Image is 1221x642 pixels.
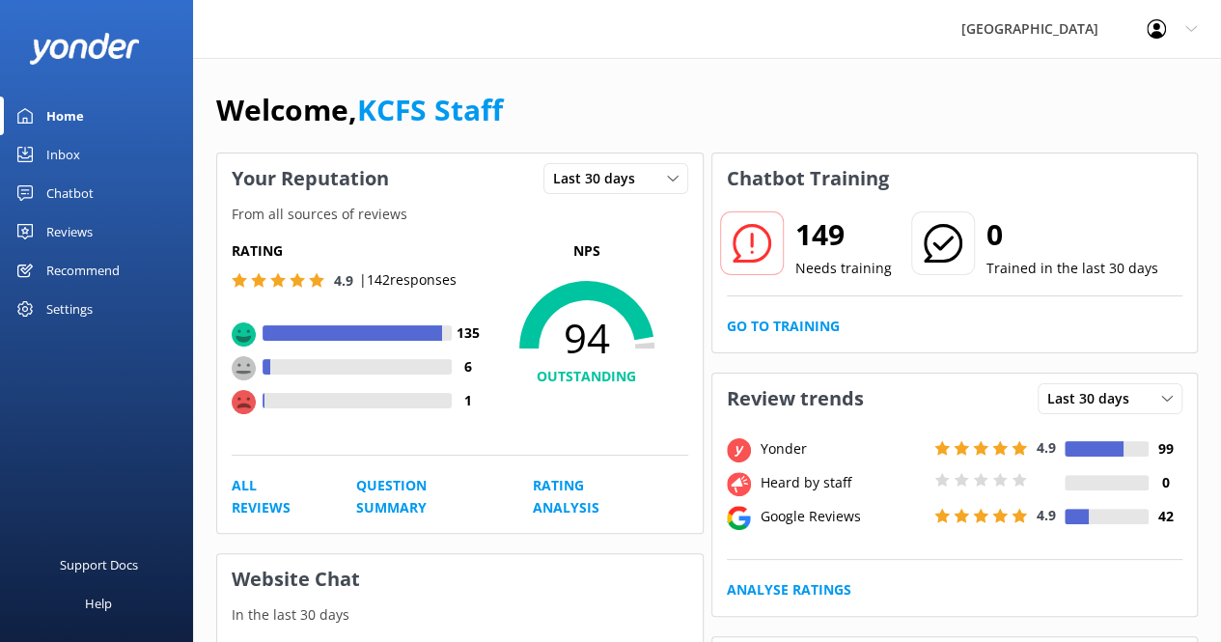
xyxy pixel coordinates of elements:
a: All Reviews [232,475,313,518]
h3: Website Chat [217,554,703,604]
a: Question Summary [356,475,489,518]
div: Heard by staff [756,472,930,493]
div: Inbox [46,135,80,174]
h3: Your Reputation [217,154,403,204]
img: yonder-white-logo.png [29,33,140,65]
div: Yonder [756,438,930,460]
h4: OUTSTANDING [486,366,688,387]
h2: 0 [986,211,1158,258]
h5: Rating [232,240,486,262]
p: Needs training [795,258,892,279]
h3: Review trends [712,374,878,424]
div: Google Reviews [756,506,930,527]
h4: 135 [452,322,486,344]
div: Chatbot [46,174,94,212]
h1: Welcome, [216,87,503,133]
div: Home [46,97,84,135]
a: Analyse Ratings [727,579,851,600]
p: Trained in the last 30 days [986,258,1158,279]
p: From all sources of reviews [217,204,703,225]
span: Last 30 days [553,168,647,189]
p: NPS [486,240,688,262]
a: Go to Training [727,316,840,337]
div: Recommend [46,251,120,290]
span: 94 [486,314,688,362]
div: Reviews [46,212,93,251]
div: Help [85,584,112,623]
span: Last 30 days [1047,388,1141,409]
h4: 0 [1149,472,1182,493]
h4: 6 [452,356,486,377]
h2: 149 [795,211,892,258]
span: 4.9 [1037,506,1056,524]
h3: Chatbot Training [712,154,903,204]
h4: 99 [1149,438,1182,460]
a: Rating Analysis [533,475,645,518]
span: 4.9 [334,271,353,290]
h4: 42 [1149,506,1182,527]
p: | 142 responses [359,269,457,291]
span: 4.9 [1037,438,1056,457]
p: In the last 30 days [217,604,703,626]
h4: 1 [452,390,486,411]
div: Settings [46,290,93,328]
a: KCFS Staff [357,90,503,129]
div: Support Docs [60,545,138,584]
